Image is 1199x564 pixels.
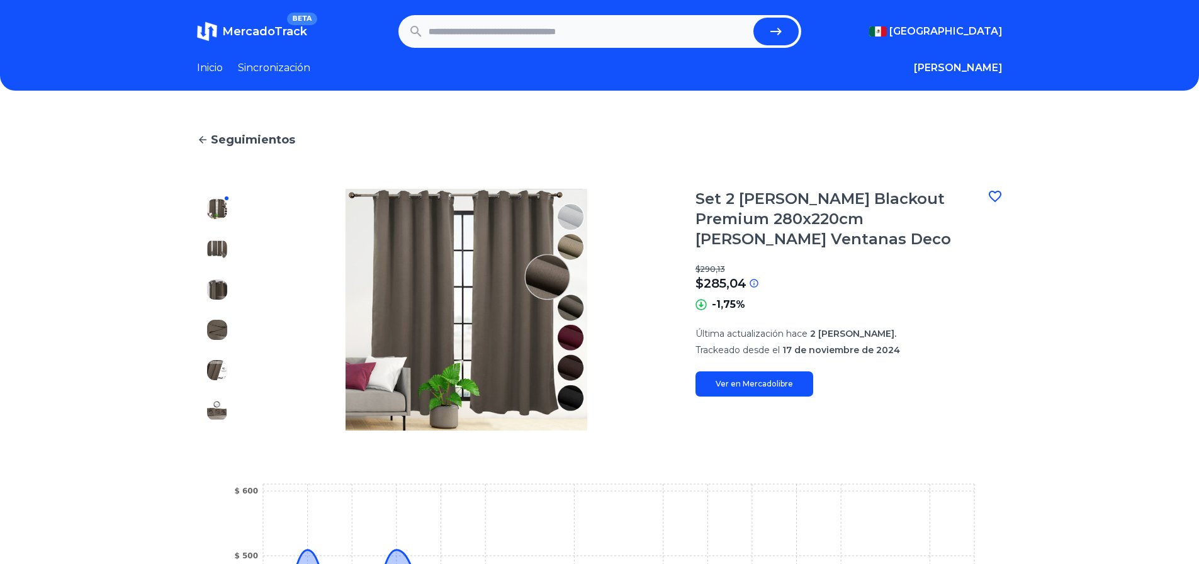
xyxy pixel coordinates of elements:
a: Seguimientos [197,131,1003,149]
font: BETA [292,14,312,23]
img: MercadoTrack [197,21,217,42]
font: Ver en Mercadolibre [716,379,793,388]
img: Set 2 Cortinas Blackout Premium 280x220cm Lisa Ventanas Deco [262,189,670,431]
font: Seguimientos [211,133,295,147]
img: Set 2 Cortinas Blackout Premium 280x220cm Lisa Ventanas Deco [207,199,227,219]
font: -1,75% [712,298,745,310]
font: $285,04 [695,276,746,291]
img: Set 2 Cortinas Blackout Premium 280x220cm Lisa Ventanas Deco [207,279,227,300]
font: $290,13 [695,264,725,274]
font: Set 2 [PERSON_NAME] Blackout Premium 280x220cm [PERSON_NAME] Ventanas Deco [695,189,951,248]
a: MercadoTrackBETA [197,21,307,42]
img: Set 2 Cortinas Blackout Premium 280x220cm Lisa Ventanas Deco [207,400,227,420]
tspan: $ 500 [234,551,258,560]
font: 2 [PERSON_NAME]. [810,328,896,339]
a: Inicio [197,60,223,76]
button: [PERSON_NAME] [914,60,1003,76]
font: [GEOGRAPHIC_DATA] [889,25,1003,37]
font: Inicio [197,62,223,74]
button: [GEOGRAPHIC_DATA] [869,24,1003,39]
font: 17 de noviembre de 2024 [782,344,900,356]
img: México [869,26,887,37]
font: Última actualización hace [695,328,808,339]
img: Set 2 Cortinas Blackout Premium 280x220cm Lisa Ventanas Deco [207,239,227,259]
font: [PERSON_NAME] [914,62,1003,74]
img: Set 2 Cortinas Blackout Premium 280x220cm Lisa Ventanas Deco [207,320,227,340]
font: Trackeado desde el [695,344,780,356]
font: Sincronización [238,62,310,74]
a: Ver en Mercadolibre [695,371,813,397]
a: Sincronización [238,60,310,76]
tspan: $ 600 [234,487,258,495]
font: MercadoTrack [222,25,307,38]
img: Set 2 Cortinas Blackout Premium 280x220cm Lisa Ventanas Deco [207,360,227,380]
